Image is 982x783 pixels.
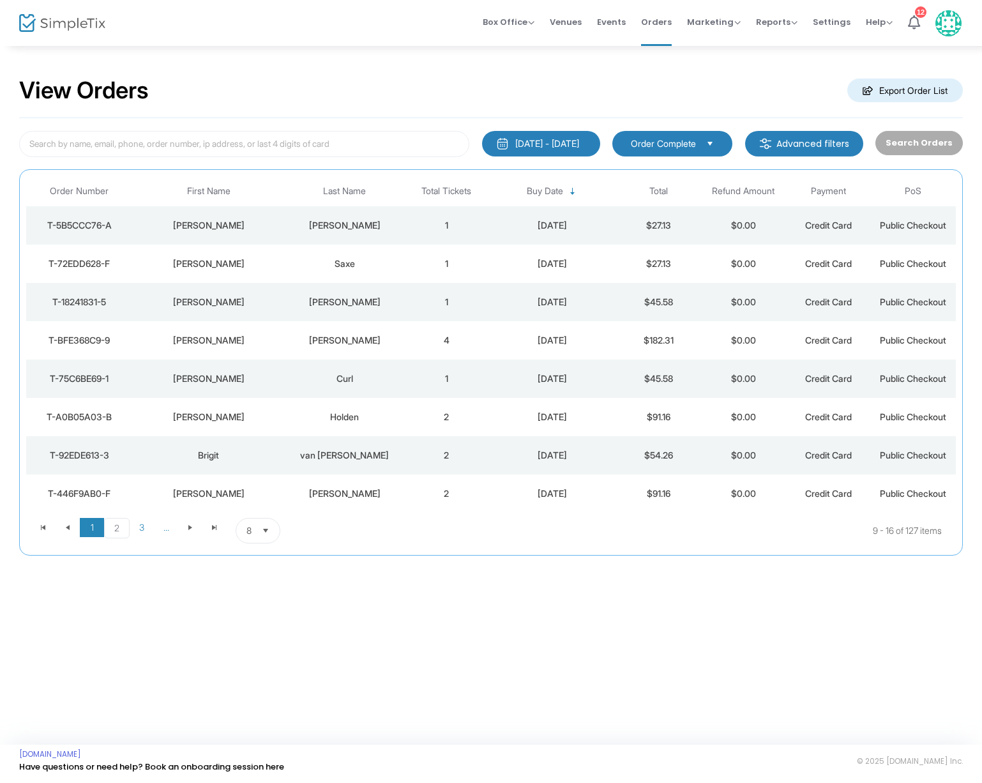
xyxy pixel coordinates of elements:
[805,296,852,307] span: Credit Card
[135,372,282,385] div: Tanner
[19,749,81,759] a: [DOMAIN_NAME]
[135,411,282,423] div: Lisa
[492,372,613,385] div: 9/23/2025
[404,321,489,360] td: 4
[289,296,401,308] div: Dunning
[756,16,797,28] span: Reports
[550,6,582,38] span: Venues
[616,283,701,321] td: $45.58
[805,258,852,269] span: Credit Card
[527,186,563,197] span: Buy Date
[880,411,946,422] span: Public Checkout
[880,296,946,307] span: Public Checkout
[701,360,786,398] td: $0.00
[289,257,401,270] div: Saxe
[404,176,489,206] th: Total Tickets
[135,257,282,270] div: Matt
[404,360,489,398] td: 1
[515,137,579,150] div: [DATE] - [DATE]
[50,186,109,197] span: Order Number
[29,257,129,270] div: T-72EDD628-F
[880,258,946,269] span: Public Checkout
[209,522,220,533] span: Go to the last page
[29,411,129,423] div: T-A0B05A03-B
[404,475,489,513] td: 2
[701,137,719,151] button: Select
[701,283,786,321] td: $0.00
[289,487,401,500] div: Jedlicka Halvarson
[482,131,600,156] button: [DATE] - [DATE]
[701,176,786,206] th: Refund Amount
[492,411,613,423] div: 9/23/2025
[29,334,129,347] div: T-BFE368C9-9
[178,518,202,537] span: Go to the next page
[616,436,701,475] td: $54.26
[805,335,852,346] span: Credit Card
[805,220,852,231] span: Credit Card
[616,398,701,436] td: $91.16
[687,16,741,28] span: Marketing
[616,245,701,283] td: $27.13
[483,16,534,28] span: Box Office
[404,206,489,245] td: 1
[880,335,946,346] span: Public Checkout
[56,518,80,537] span: Go to the previous page
[492,449,613,462] div: 9/23/2025
[492,257,613,270] div: 9/23/2025
[616,321,701,360] td: $182.31
[404,283,489,321] td: 1
[135,487,282,500] div: Heidi
[915,6,926,18] div: 12
[29,219,129,232] div: T-5B5CCC76-A
[641,6,672,38] span: Orders
[202,518,227,537] span: Go to the last page
[26,176,956,513] div: Data table
[63,522,73,533] span: Go to the previous page
[616,475,701,513] td: $91.16
[805,488,852,499] span: Credit Card
[745,131,863,156] m-button: Advanced filters
[701,206,786,245] td: $0.00
[404,436,489,475] td: 2
[135,219,282,232] div: Bailey
[880,488,946,499] span: Public Checkout
[289,334,401,347] div: Sundstrom
[616,206,701,245] td: $27.13
[805,450,852,460] span: Credit Card
[866,16,893,28] span: Help
[135,449,282,462] div: Brigit
[880,373,946,384] span: Public Checkout
[323,186,366,197] span: Last Name
[38,522,49,533] span: Go to the first page
[492,296,613,308] div: 9/23/2025
[905,186,921,197] span: PoS
[80,518,104,537] span: Page 1
[154,518,178,537] span: Page 4
[407,518,942,544] kendo-pager-info: 9 - 16 of 127 items
[29,487,129,500] div: T-446F9AB0-F
[289,219,401,232] div: Hess
[880,450,946,460] span: Public Checkout
[701,398,786,436] td: $0.00
[492,334,613,347] div: 9/23/2025
[257,519,275,543] button: Select
[496,137,509,150] img: monthly
[289,449,401,462] div: van Gemeren
[187,186,230,197] span: First Name
[805,411,852,422] span: Credit Card
[880,220,946,231] span: Public Checkout
[29,372,129,385] div: T-75C6BE69-1
[19,131,469,157] input: Search by name, email, phone, order number, ip address, or last 4 digits of card
[19,77,149,105] h2: View Orders
[805,373,852,384] span: Credit Card
[597,6,626,38] span: Events
[185,522,195,533] span: Go to the next page
[616,176,701,206] th: Total
[130,518,154,537] span: Page 3
[289,411,401,423] div: Holden
[813,6,850,38] span: Settings
[19,761,284,773] a: Have questions or need help? Book an onboarding session here
[811,186,846,197] span: Payment
[289,372,401,385] div: Curl
[404,245,489,283] td: 1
